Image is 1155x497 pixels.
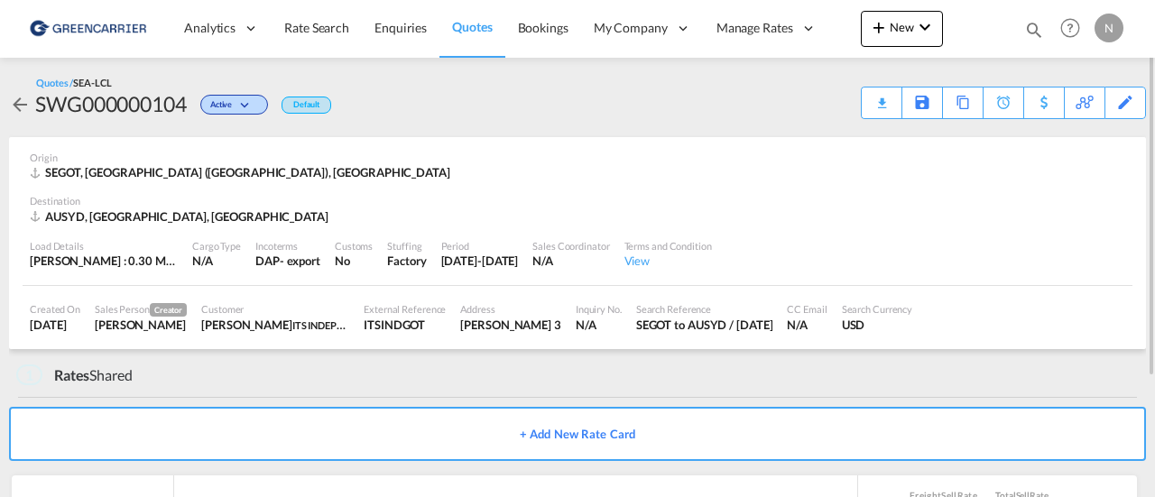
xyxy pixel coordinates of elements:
[636,302,773,316] div: Search Reference
[30,239,178,253] div: Load Details
[210,99,236,116] span: Active
[842,317,913,333] div: USD
[284,20,349,35] span: Rate Search
[452,19,492,34] span: Quotes
[73,77,111,88] span: SEA-LCL
[871,90,892,104] md-icon: icon-download
[1055,13,1086,43] span: Help
[150,303,187,317] span: Creator
[1024,20,1044,40] md-icon: icon-magnify
[9,407,1146,461] button: + Add New Rate Card
[192,253,241,269] div: N/A
[95,317,187,333] div: Nicolas Myrén
[255,253,280,269] div: DAP
[30,208,333,225] div: AUSYD, Sydney, Oceania
[192,239,241,253] div: Cargo Type
[868,20,936,34] span: New
[1095,14,1123,42] div: N
[861,11,943,47] button: icon-plus 400-fgNewicon-chevron-down
[16,364,42,385] span: 1
[460,302,561,316] div: Address
[30,151,1125,164] div: Origin
[255,239,320,253] div: Incoterms
[387,253,426,269] div: Factory Stuffing
[30,317,80,333] div: 13 Aug 2025
[236,101,258,111] md-icon: icon-chevron-down
[441,239,519,253] div: Period
[787,317,827,333] div: N/A
[532,253,609,269] div: N/A
[335,253,373,269] div: No
[787,302,827,316] div: CC Email
[16,365,133,385] div: Shared
[35,89,187,118] div: SWG000000104
[460,317,561,333] div: Lilla Torget 3
[871,87,892,104] div: Quote PDF is not available at this time
[30,253,178,269] div: [PERSON_NAME] : 0.30 MT | Volumetric Wt : 2.88 CBM | Chargeable Wt : 2.88 W/M
[54,366,90,383] span: Rates
[1024,20,1044,47] div: icon-magnify
[364,302,446,316] div: External Reference
[9,89,35,118] div: icon-arrow-left
[364,317,446,333] div: ITSINDGOT
[201,317,349,333] div: Robert Dölen
[201,302,349,316] div: Customer
[532,239,609,253] div: Sales Coordinator
[27,8,149,49] img: 609dfd708afe11efa14177256b0082fb.png
[30,302,80,316] div: Created On
[441,253,519,269] div: 31 Aug 2025
[716,19,793,37] span: Manage Rates
[36,76,112,89] div: Quotes /SEA-LCL
[30,164,455,180] div: SEGOT, Gothenburg (Goteborg), Europe
[184,19,236,37] span: Analytics
[842,302,913,316] div: Search Currency
[387,239,426,253] div: Stuffing
[335,239,373,253] div: Customs
[914,16,936,38] md-icon: icon-chevron-down
[95,302,187,317] div: Sales Person
[1055,13,1095,45] div: Help
[624,253,712,269] div: View
[902,87,942,118] div: Save As Template
[292,318,505,332] span: ITS INDEPENDENT TRANSPORT & SHIPPING AB
[868,16,890,38] md-icon: icon-plus 400-fg
[594,19,668,37] span: My Company
[280,253,320,269] div: - export
[200,95,268,115] div: Change Status Here
[624,239,712,253] div: Terms and Condition
[187,89,273,118] div: Change Status Here
[282,97,331,114] div: Default
[45,165,450,179] span: SEGOT, [GEOGRAPHIC_DATA] ([GEOGRAPHIC_DATA]), [GEOGRAPHIC_DATA]
[576,317,622,333] div: N/A
[636,317,773,333] div: SEGOT to AUSYD / 13 Aug 2025
[374,20,427,35] span: Enquiries
[576,302,622,316] div: Inquiry No.
[30,194,1125,207] div: Destination
[518,20,568,35] span: Bookings
[9,94,31,115] md-icon: icon-arrow-left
